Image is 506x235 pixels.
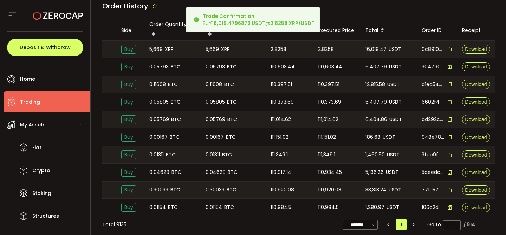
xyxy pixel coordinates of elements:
[387,151,400,159] span: USDT
[20,120,46,130] span: My Assets
[20,45,71,50] span: Deposit & Withdraw
[271,45,286,53] span: 2.8258
[462,45,490,54] button: Download
[422,169,444,176] span: 5aeedc5e-64f5-4e34-a9a2-e9b24663bb37
[365,151,385,159] span: 1,460.50
[32,143,41,153] span: Fiat
[171,63,181,71] span: BTC
[462,185,490,195] button: Download
[168,203,178,211] span: BTC
[456,26,495,34] div: Receipt
[226,133,236,141] span: BTC
[149,98,169,106] span: 0.05805
[121,115,136,124] span: Buy
[462,133,490,142] button: Download
[271,98,294,106] span: 110,373.69
[227,98,237,106] span: BTC
[465,188,487,192] span: Download
[149,168,169,176] span: 0.04629
[416,26,456,34] div: Order ID
[224,80,234,89] span: BTC
[318,116,338,124] span: 111,014.62
[463,221,475,228] div: / 914
[149,80,166,89] span: 0.11608
[271,168,291,176] span: 110,917.14
[422,186,444,194] span: 771d5778-53cf-4fc5-8147-56c199926b2e
[422,204,444,211] span: 106c2d7f-6dc8-4ef0-afbb-5f95feeffb70
[465,170,487,175] span: Download
[422,98,444,106] span: 6602f467-413f-4a2b-83ed-22b1051e5fad
[318,133,336,141] span: 111,151.02
[121,98,136,106] span: Buy
[389,63,402,71] span: USDT
[271,80,292,89] span: 110,397.51
[422,81,444,88] span: d1ea547e-eb44-48f2-b1c2-f0b7b39ece54
[389,186,401,194] span: USDT
[422,46,444,53] span: 0c8910d7-5238-45c7-924c-f893ccba5125
[228,168,238,176] span: BTC
[149,45,163,53] span: 5,669
[271,133,288,141] span: 111,151.02
[318,63,342,71] span: 110,603.44
[168,80,178,89] span: BTC
[318,186,342,194] span: 110,920.08
[149,203,166,211] span: 0.01154
[465,47,487,52] span: Download
[462,97,490,106] button: Download
[270,20,314,27] b: 2.8258 XRP/USDT
[465,99,487,104] span: Download
[462,168,490,177] button: Download
[149,151,164,159] span: 0.01311
[121,80,136,89] span: Buy
[396,219,407,230] li: 1
[149,133,168,141] span: 0.00167
[206,133,224,141] span: 0.00167
[422,63,444,71] span: 30479044-3af0-4bf3-8323-bb07e9573c05
[271,151,288,159] span: 111,349.1
[32,165,50,176] span: Crypto
[360,25,416,37] div: Total
[212,20,265,27] b: 16,019.4796873 USDT
[462,80,490,89] button: Download
[203,13,314,27] div: BUY @
[365,63,387,71] span: 6,407.79
[206,203,222,211] span: 0.01154
[170,186,180,194] span: BTC
[427,220,461,229] span: Go to
[465,205,487,210] span: Download
[389,45,401,53] span: USDT
[465,117,487,122] span: Download
[365,168,384,176] span: 5,136.26
[365,116,387,124] span: 6,404.86
[224,203,234,211] span: BTC
[171,168,181,176] span: BTC
[20,74,35,84] span: Home
[121,63,136,71] span: Buy
[116,26,144,34] div: Side
[318,168,342,176] span: 110,934.45
[271,203,291,211] span: 110,984.5
[318,203,339,211] span: 110,984.5
[206,63,225,71] span: 0.05793
[422,133,444,141] span: 948e785e-171a-4a87-b646-2acb897aa214
[203,13,254,20] b: Trade Confirmation
[462,150,490,159] button: Download
[149,116,169,124] span: 0.05769
[149,186,168,194] span: 0.30033
[149,63,169,71] span: 0.05793
[221,45,230,53] span: XRP
[462,115,490,124] button: Download
[365,98,387,106] span: 6,407.79
[165,45,174,53] span: XRP
[389,98,402,106] span: USDT
[312,26,360,34] div: Executed Price
[102,221,126,228] div: Total 9135
[471,201,506,235] div: Chat Widget
[365,80,385,89] span: 12,815.58
[318,98,341,106] span: 110,373.69
[422,151,444,158] span: 3fee9f65-2f7f-4fb7-a6da-cb37ed4a7d6e
[206,45,219,53] span: 5,669
[206,80,222,89] span: 0.11608
[365,45,387,53] span: 16,019.47
[318,45,334,53] span: 2.8258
